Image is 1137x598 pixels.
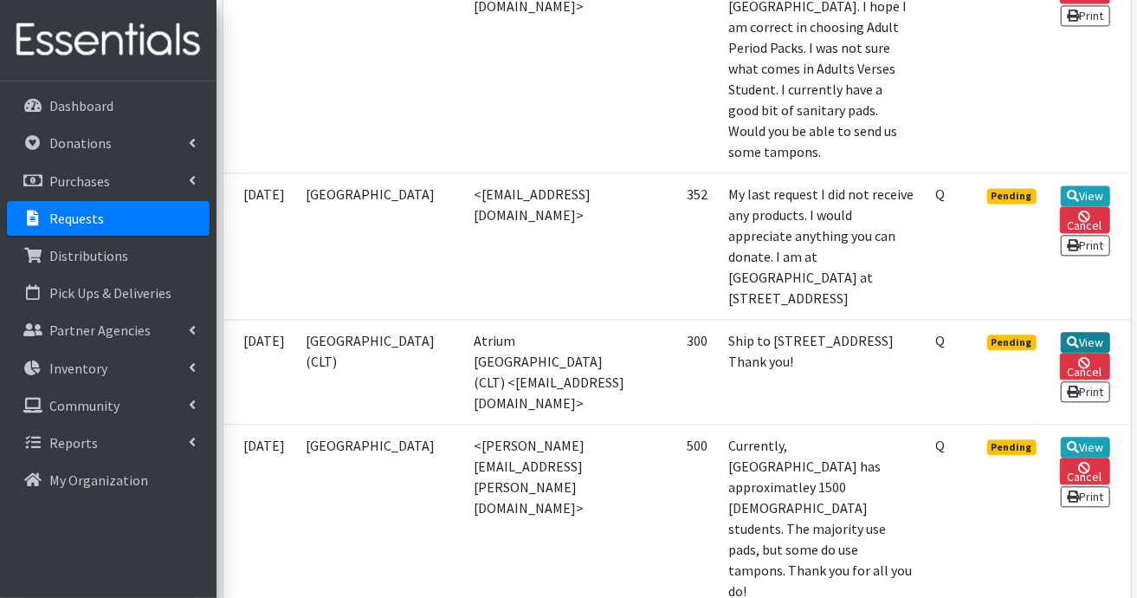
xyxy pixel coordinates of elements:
[7,463,210,497] a: My Organization
[1060,353,1110,380] a: Cancel
[1061,5,1110,26] a: Print
[7,164,210,198] a: Purchases
[7,11,210,69] img: HumanEssentials
[49,284,171,302] p: Pick Ups & Deliveries
[1060,458,1110,484] a: Cancel
[7,276,210,310] a: Pick Ups & Deliveries
[1061,235,1110,256] a: Print
[7,388,210,423] a: Community
[49,172,110,190] p: Purchases
[1061,381,1110,402] a: Print
[49,97,113,114] p: Dashboard
[987,439,1037,455] span: Pending
[49,247,128,264] p: Distributions
[1061,185,1110,206] a: View
[7,201,210,236] a: Requests
[7,313,210,348] a: Partner Agencies
[7,426,210,460] a: Reports
[49,471,148,489] p: My Organization
[935,185,945,203] abbr: Quantity
[49,434,98,452] p: Reports
[49,397,120,414] p: Community
[49,322,151,339] p: Partner Agencies
[987,335,1037,350] span: Pending
[1060,206,1110,233] a: Cancel
[296,320,464,425] td: [GEOGRAPHIC_DATA] (CLT)
[49,360,107,377] p: Inventory
[935,332,945,349] abbr: Quantity
[636,320,718,425] td: 300
[7,126,210,160] a: Donations
[718,173,925,320] td: My last request I did not receive any products. I would appreciate anything you can donate. I am ...
[636,173,718,320] td: 352
[296,173,464,320] td: [GEOGRAPHIC_DATA]
[7,351,210,386] a: Inventory
[987,188,1037,204] span: Pending
[7,88,210,123] a: Dashboard
[223,173,296,320] td: [DATE]
[1061,486,1110,507] a: Print
[935,437,945,454] abbr: Quantity
[1061,332,1110,353] a: View
[223,320,296,425] td: [DATE]
[7,238,210,273] a: Distributions
[718,320,925,425] td: Ship to [STREET_ADDRESS] Thank you!
[49,210,104,227] p: Requests
[463,173,636,320] td: <[EMAIL_ADDRESS][DOMAIN_NAME]>
[1061,437,1110,458] a: View
[463,320,636,425] td: Atrium [GEOGRAPHIC_DATA] (CLT) <[EMAIL_ADDRESS][DOMAIN_NAME]>
[49,134,112,152] p: Donations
